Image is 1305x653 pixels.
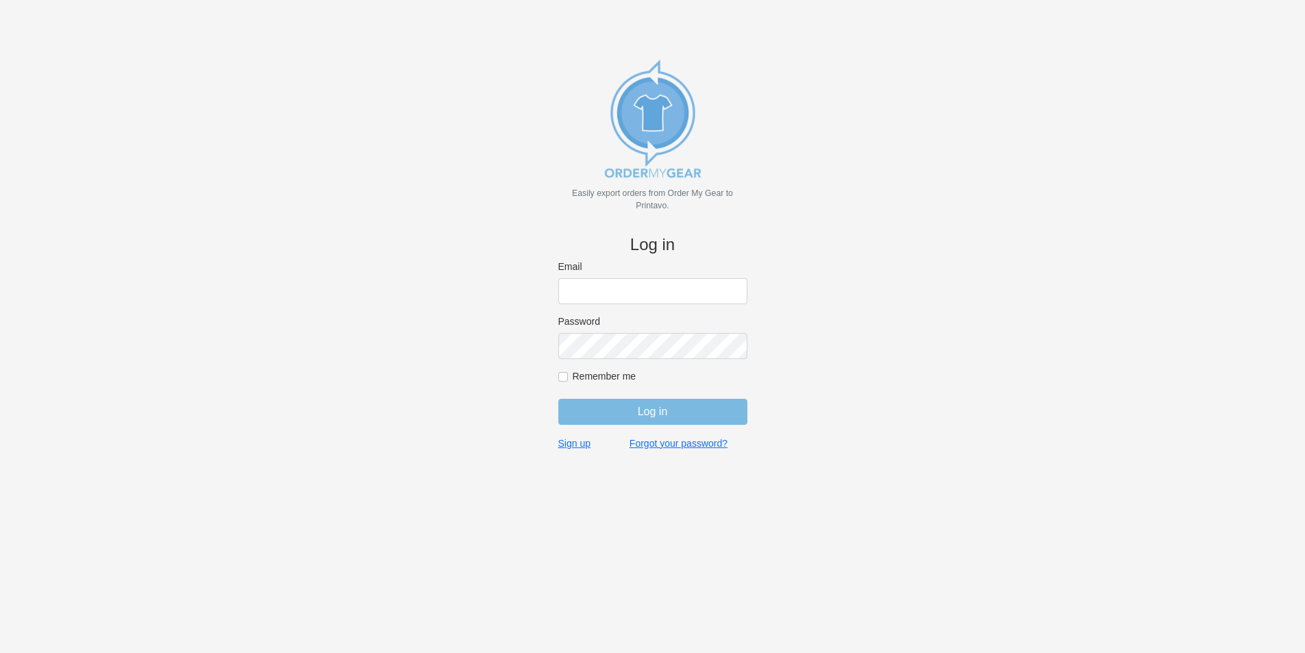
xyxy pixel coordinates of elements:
[558,187,747,212] p: Easily export orders from Order My Gear to Printavo.
[584,50,721,187] img: new_omg_export_logo-652582c309f788888370c3373ec495a74b7b3fc93c8838f76510ecd25890bcc4.png
[630,437,728,449] a: Forgot your password?
[558,235,747,255] h4: Log in
[558,399,747,425] input: Log in
[558,437,591,449] a: Sign up
[573,370,747,382] label: Remember me
[558,315,747,328] label: Password
[558,260,747,273] label: Email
